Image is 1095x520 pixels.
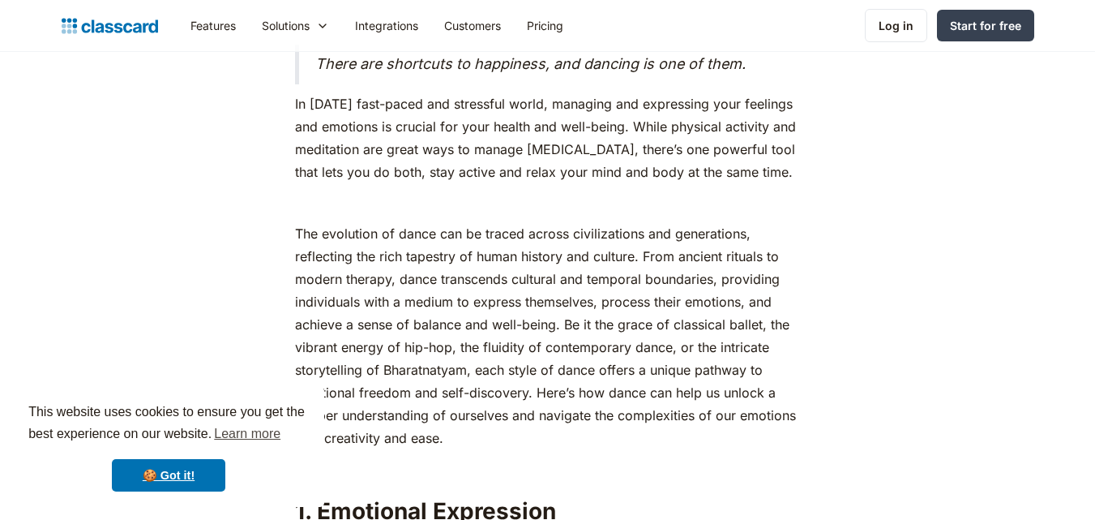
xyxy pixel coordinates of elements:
div: cookieconsent [13,387,324,507]
span: This website uses cookies to ensure you get the best experience on our website. [28,402,309,446]
div: Start for free [950,17,1021,34]
a: Integrations [342,7,431,44]
div: Solutions [262,17,310,34]
a: dismiss cookie message [112,459,225,492]
p: In [DATE] fast-paced and stressful world, managing and expressing your feelings and emotions is c... [295,92,800,183]
a: Pricing [514,7,576,44]
p: ‍ [295,191,800,214]
a: learn more about cookies [212,422,283,446]
a: Customers [431,7,514,44]
a: Log in [865,9,927,42]
div: Solutions [249,7,342,44]
div: Log in [879,17,913,34]
a: Features [178,7,249,44]
a: Start for free [937,10,1034,41]
p: The evolution of dance can be traced across civilizations and generations, reflecting the rich ta... [295,222,800,449]
blockquote: ‍ [295,45,800,84]
p: ‍ [295,458,800,480]
a: home [62,15,158,37]
em: There are shortcuts to happiness, and dancing is one of them. [315,55,746,72]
